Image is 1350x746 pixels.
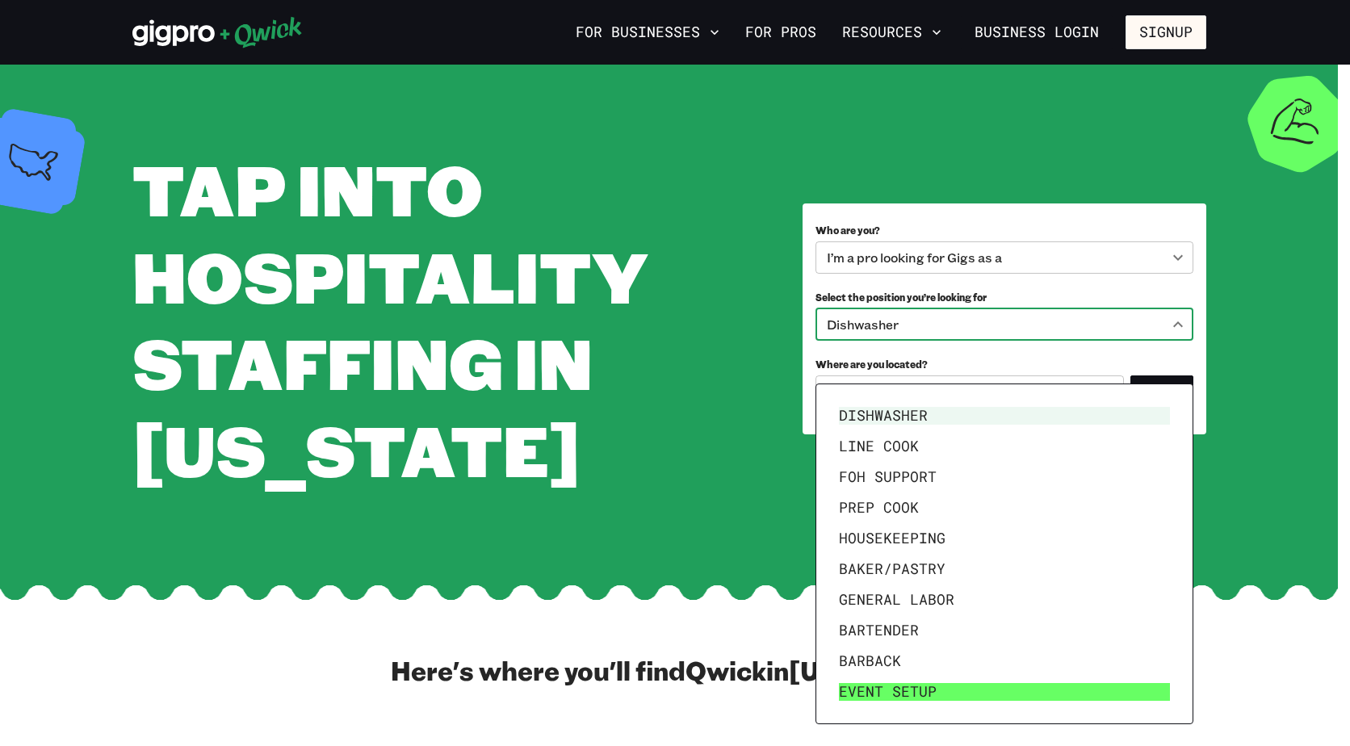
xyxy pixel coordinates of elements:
li: Barback [832,646,1176,677]
li: Housekeeping [832,523,1176,554]
li: Prep Cook [832,492,1176,523]
li: Event Setup [832,677,1176,707]
li: Baker/Pastry [832,554,1176,585]
li: Dishwasher [832,400,1176,431]
li: FOH Support [832,462,1176,492]
li: General Labor [832,585,1176,615]
li: Line Cook [832,431,1176,462]
li: Bartender [832,615,1176,646]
